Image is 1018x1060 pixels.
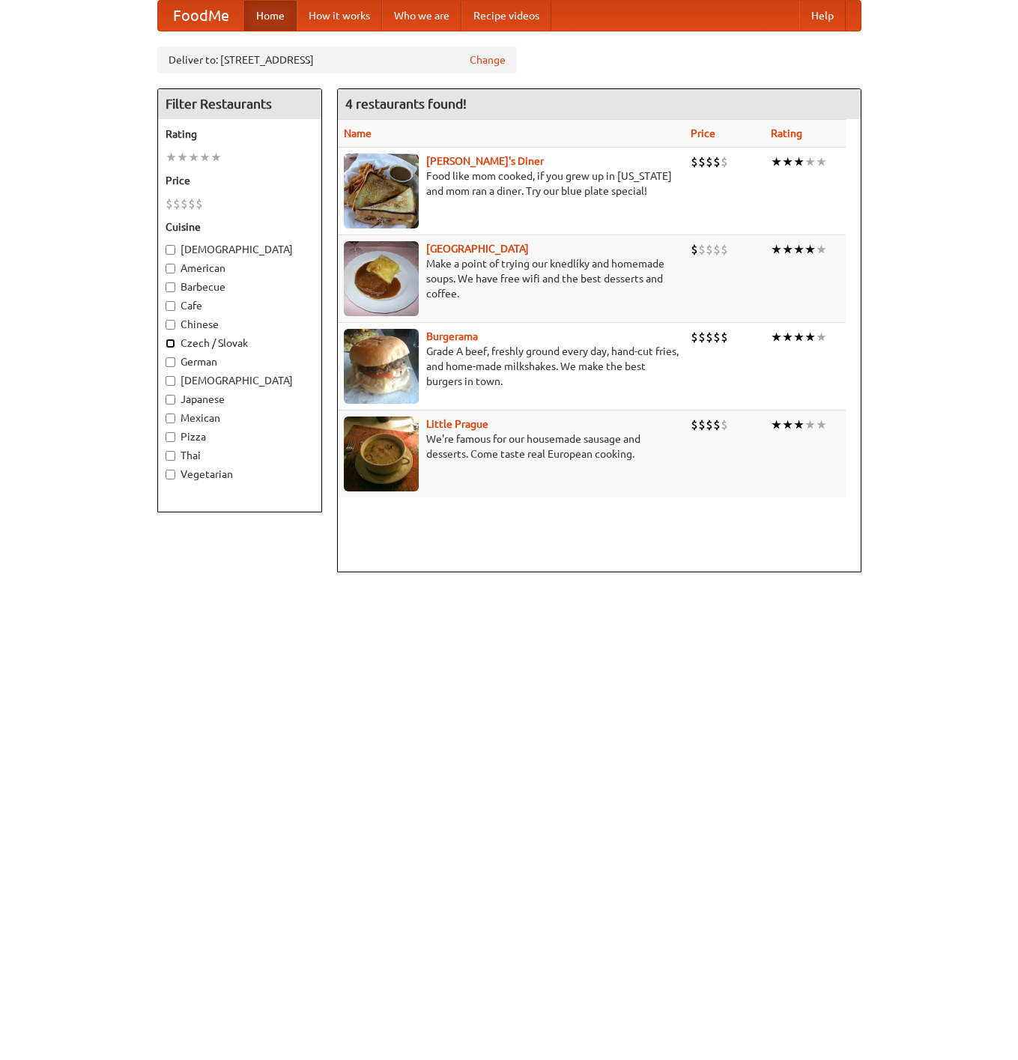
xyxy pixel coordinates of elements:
[166,339,175,348] input: Czech / Slovak
[166,317,314,332] label: Chinese
[816,154,827,170] li: ★
[698,154,706,170] li: $
[166,298,314,313] label: Cafe
[166,432,175,442] input: Pizza
[166,261,314,276] label: American
[426,330,478,342] a: Burgerama
[244,1,297,31] a: Home
[816,241,827,258] li: ★
[793,241,805,258] li: ★
[166,467,314,482] label: Vegetarian
[793,417,805,433] li: ★
[166,470,175,479] input: Vegetarian
[166,411,314,425] label: Mexican
[691,329,698,345] li: $
[771,127,802,139] a: Rating
[793,329,805,345] li: ★
[166,429,314,444] label: Pizza
[166,357,175,367] input: German
[344,127,372,139] a: Name
[188,149,199,166] li: ★
[426,418,488,430] a: Little Prague
[706,154,713,170] li: $
[166,245,175,255] input: [DEMOGRAPHIC_DATA]
[166,301,175,311] input: Cafe
[706,241,713,258] li: $
[166,336,314,351] label: Czech / Slovak
[805,417,816,433] li: ★
[816,417,827,433] li: ★
[721,241,728,258] li: $
[188,196,196,212] li: $
[166,219,314,234] h5: Cuisine
[771,241,782,258] li: ★
[799,1,846,31] a: Help
[426,155,544,167] a: [PERSON_NAME]'s Diner
[166,354,314,369] label: German
[166,395,175,405] input: Japanese
[181,196,188,212] li: $
[713,417,721,433] li: $
[158,89,321,119] h4: Filter Restaurants
[713,329,721,345] li: $
[706,417,713,433] li: $
[382,1,461,31] a: Who we are
[166,373,314,388] label: [DEMOGRAPHIC_DATA]
[721,329,728,345] li: $
[793,154,805,170] li: ★
[713,154,721,170] li: $
[344,154,419,228] img: sallys.jpg
[426,243,529,255] a: [GEOGRAPHIC_DATA]
[199,149,210,166] li: ★
[461,1,551,31] a: Recipe videos
[210,149,222,166] li: ★
[344,431,679,461] p: We're famous for our housemade sausage and desserts. Come taste real European cooking.
[691,127,715,139] a: Price
[691,241,698,258] li: $
[166,392,314,407] label: Japanese
[805,241,816,258] li: ★
[166,242,314,257] label: [DEMOGRAPHIC_DATA]
[196,196,203,212] li: $
[782,417,793,433] li: ★
[771,417,782,433] li: ★
[721,417,728,433] li: $
[344,417,419,491] img: littleprague.jpg
[691,154,698,170] li: $
[782,154,793,170] li: ★
[713,241,721,258] li: $
[166,127,314,142] h5: Rating
[177,149,188,166] li: ★
[344,344,679,389] p: Grade A beef, freshly ground every day, hand-cut fries, and home-made milkshakes. We make the bes...
[166,414,175,423] input: Mexican
[698,417,706,433] li: $
[166,196,173,212] li: $
[166,173,314,188] h5: Price
[166,376,175,386] input: [DEMOGRAPHIC_DATA]
[344,256,679,301] p: Make a point of trying our knedlíky and homemade soups. We have free wifi and the best desserts a...
[344,329,419,404] img: burgerama.jpg
[157,46,517,73] div: Deliver to: [STREET_ADDRESS]
[782,241,793,258] li: ★
[771,154,782,170] li: ★
[173,196,181,212] li: $
[706,329,713,345] li: $
[816,329,827,345] li: ★
[166,448,314,463] label: Thai
[782,329,793,345] li: ★
[166,282,175,292] input: Barbecue
[344,169,679,199] p: Food like mom cooked, if you grew up in [US_STATE] and mom ran a diner. Try our blue plate special!
[166,149,177,166] li: ★
[805,154,816,170] li: ★
[166,320,175,330] input: Chinese
[691,417,698,433] li: $
[344,241,419,316] img: czechpoint.jpg
[771,329,782,345] li: ★
[470,52,506,67] a: Change
[166,279,314,294] label: Barbecue
[805,329,816,345] li: ★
